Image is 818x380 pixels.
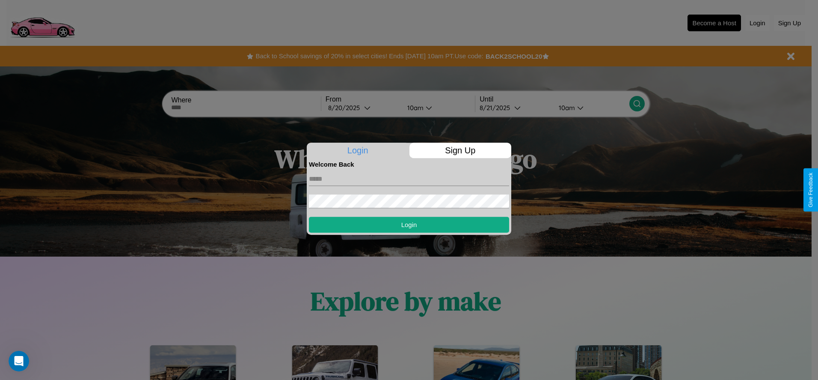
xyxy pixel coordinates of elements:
div: Give Feedback [808,173,814,207]
p: Sign Up [409,143,512,158]
iframe: Intercom live chat [9,351,29,371]
p: Login [307,143,409,158]
button: Login [309,217,509,233]
h4: Welcome Back [309,161,509,168]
